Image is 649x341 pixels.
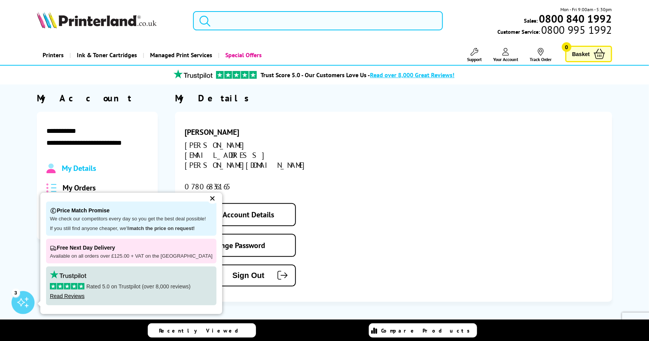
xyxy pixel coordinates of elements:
span: Customer Service: [497,26,612,35]
a: Printerland Logo [37,12,183,30]
img: trustpilot rating [216,71,257,79]
a: Basket 0 [565,46,612,62]
span: 0800 995 1992 [540,26,612,33]
a: Special Offers [218,45,268,65]
a: Ink & Toner Cartridges [69,45,143,65]
a: Support [467,48,482,62]
span: Read over 8,000 Great Reviews! [370,71,454,79]
img: trustpilot rating [50,270,86,279]
span: Your Account [493,56,518,62]
a: Track Order [530,48,552,62]
span: Sign Out [197,271,264,280]
div: 3 [12,288,20,297]
a: Recently Viewed [148,323,256,338]
p: We check our competitors every day so you get the best deal possible! [50,216,213,222]
a: Compare Products [369,323,477,338]
img: stars-5.svg [50,283,84,290]
div: [PERSON_NAME][EMAIL_ADDRESS][PERSON_NAME][DOMAIN_NAME] [185,140,322,170]
a: Your Account [493,48,518,62]
p: Available on all orders over £125.00 + VAT on the [GEOGRAPHIC_DATA] [50,253,213,260]
button: Sign Out [185,265,296,286]
span: Mon - Fri 9:00am - 5:30pm [561,6,612,13]
img: all-order.svg [46,184,56,192]
img: trustpilot rating [170,70,216,79]
img: Printerland Logo [37,12,157,28]
div: ✕ [207,193,218,204]
a: Change Password [185,234,296,257]
p: Free Next Day Delivery [50,243,213,253]
a: Trust Score 5.0 - Our Customers Love Us -Read over 8,000 Great Reviews! [261,71,454,79]
span: 0 [562,42,571,52]
b: 0800 840 1992 [539,12,612,26]
p: Rated 5.0 on Trustpilot (over 8,000 reviews) [50,283,213,290]
div: My Account [37,92,158,104]
a: Managed Print Services [143,45,218,65]
span: Basket [572,49,590,59]
span: My Orders [63,183,96,193]
p: If you still find anyone cheaper, we'll [50,225,213,232]
a: Edit Account Details [185,203,296,226]
span: Sales: [524,17,538,24]
a: Printers [37,45,69,65]
span: Compare Products [381,327,474,334]
a: Read Reviews [50,293,84,299]
span: My Details [62,163,96,173]
p: Price Match Promise [50,205,213,216]
span: Ink & Toner Cartridges [77,45,137,65]
span: Support [467,56,482,62]
strong: match the price on request! [129,225,195,231]
div: 07806836165 [185,182,322,192]
img: Profile.svg [46,164,55,174]
a: 0800 840 1992 [538,15,612,22]
div: My Details [175,92,612,104]
span: Recently Viewed [159,327,246,334]
div: [PERSON_NAME] [185,127,322,137]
